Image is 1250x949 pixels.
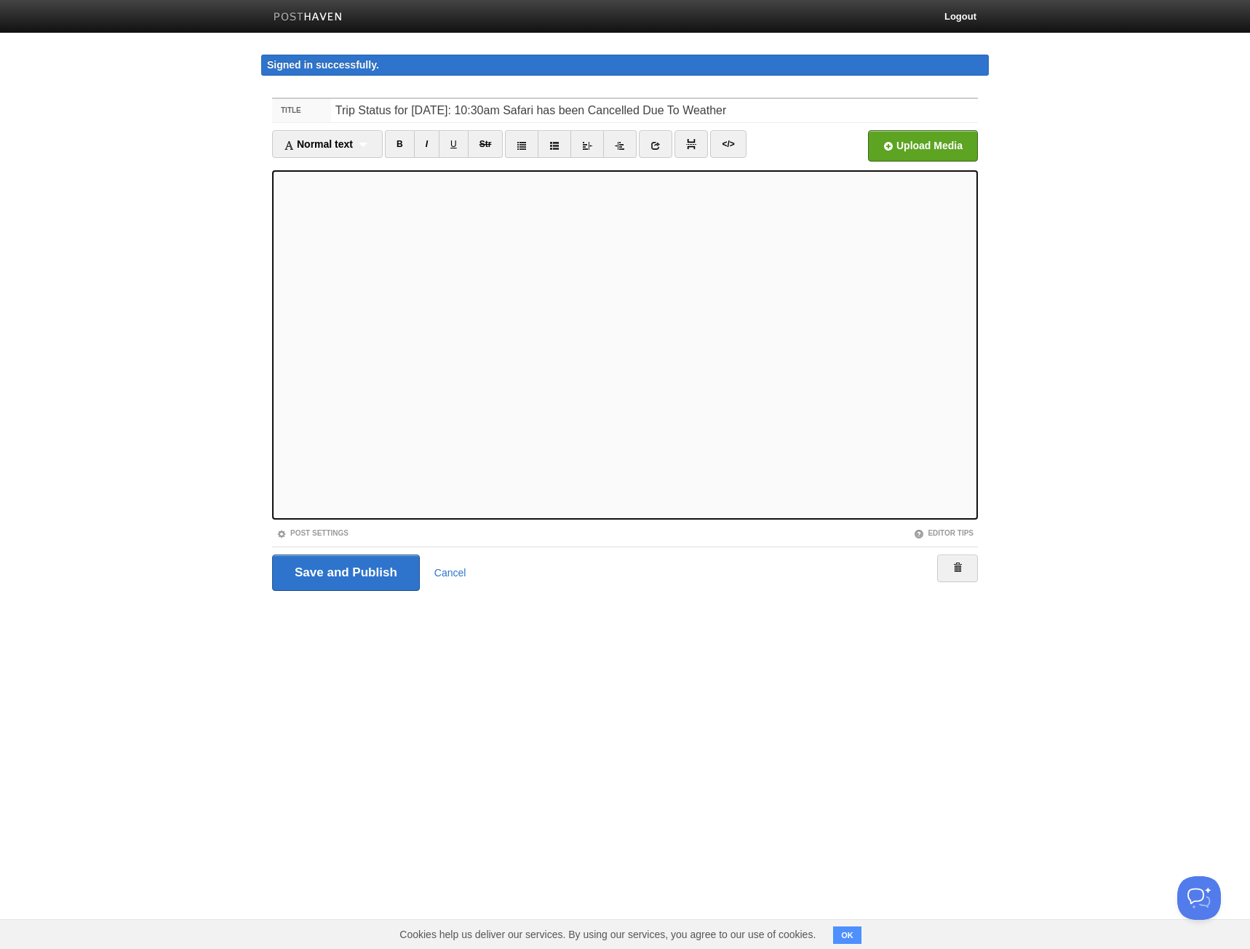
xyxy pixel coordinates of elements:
a: I [414,130,439,158]
span: Cookies help us deliver our services. By using our services, you agree to our use of cookies. [385,920,830,949]
span: Normal text [284,138,353,150]
button: OK [833,926,861,944]
img: pagebreak-icon.png [686,139,696,149]
a: B [385,130,415,158]
a: Post Settings [276,529,349,537]
label: Title [272,99,331,122]
a: Cancel [434,567,466,579]
del: Str [479,139,492,149]
iframe: Help Scout Beacon - Open [1177,876,1221,920]
a: Str [468,130,503,158]
img: Posthaven-bar [274,12,343,23]
div: Signed in successfully. [261,55,989,76]
a: Editor Tips [914,529,974,537]
input: Save and Publish [272,555,420,591]
a: </> [710,130,746,158]
a: U [439,130,469,158]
